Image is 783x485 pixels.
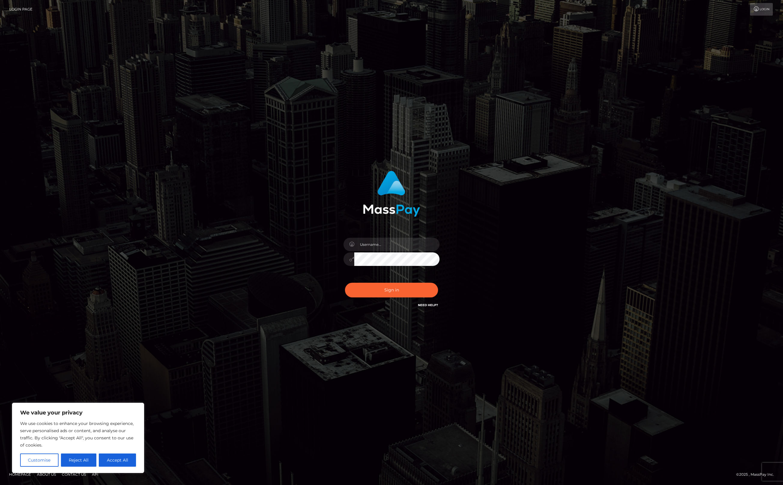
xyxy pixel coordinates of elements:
[89,470,101,479] a: API
[354,238,440,251] input: Username...
[59,470,88,479] a: Contact Us
[363,171,420,217] img: MassPay Login
[35,470,58,479] a: About Us
[7,470,33,479] a: Homepage
[9,3,32,16] a: Login Page
[20,409,136,416] p: We value your privacy
[345,283,438,297] button: Sign in
[20,420,136,449] p: We use cookies to enhance your browsing experience, serve personalised ads or content, and analys...
[736,471,778,478] div: © 2025 , MassPay Inc.
[20,453,59,467] button: Customise
[418,303,438,307] a: Need Help?
[750,3,773,16] a: Login
[12,403,144,473] div: We value your privacy
[99,453,136,467] button: Accept All
[61,453,97,467] button: Reject All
